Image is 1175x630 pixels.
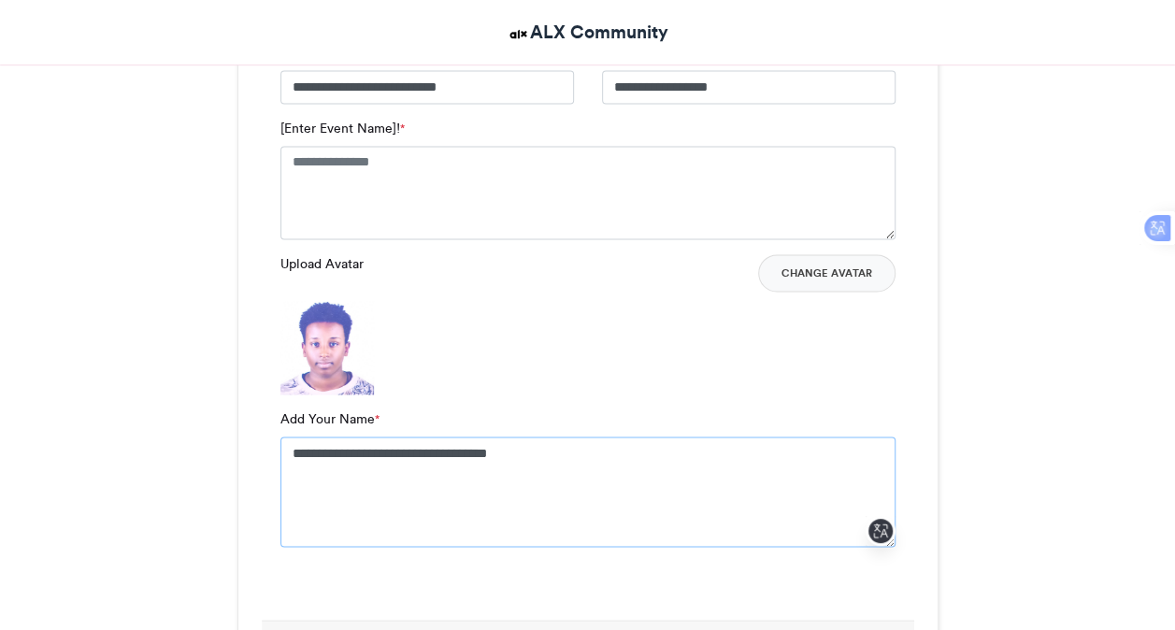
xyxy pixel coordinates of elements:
label: Add Your Name [280,409,380,429]
button: Change Avatar [758,254,896,292]
label: Upload Avatar [280,254,364,274]
img: 1760025879.388-b2dcae4267c1926e4edbba7f5065fdc4d8f11412.png [280,301,374,394]
a: ALX Community [507,19,668,46]
label: [Enter Event Name]! [280,119,405,138]
img: ALX Community [507,22,530,46]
